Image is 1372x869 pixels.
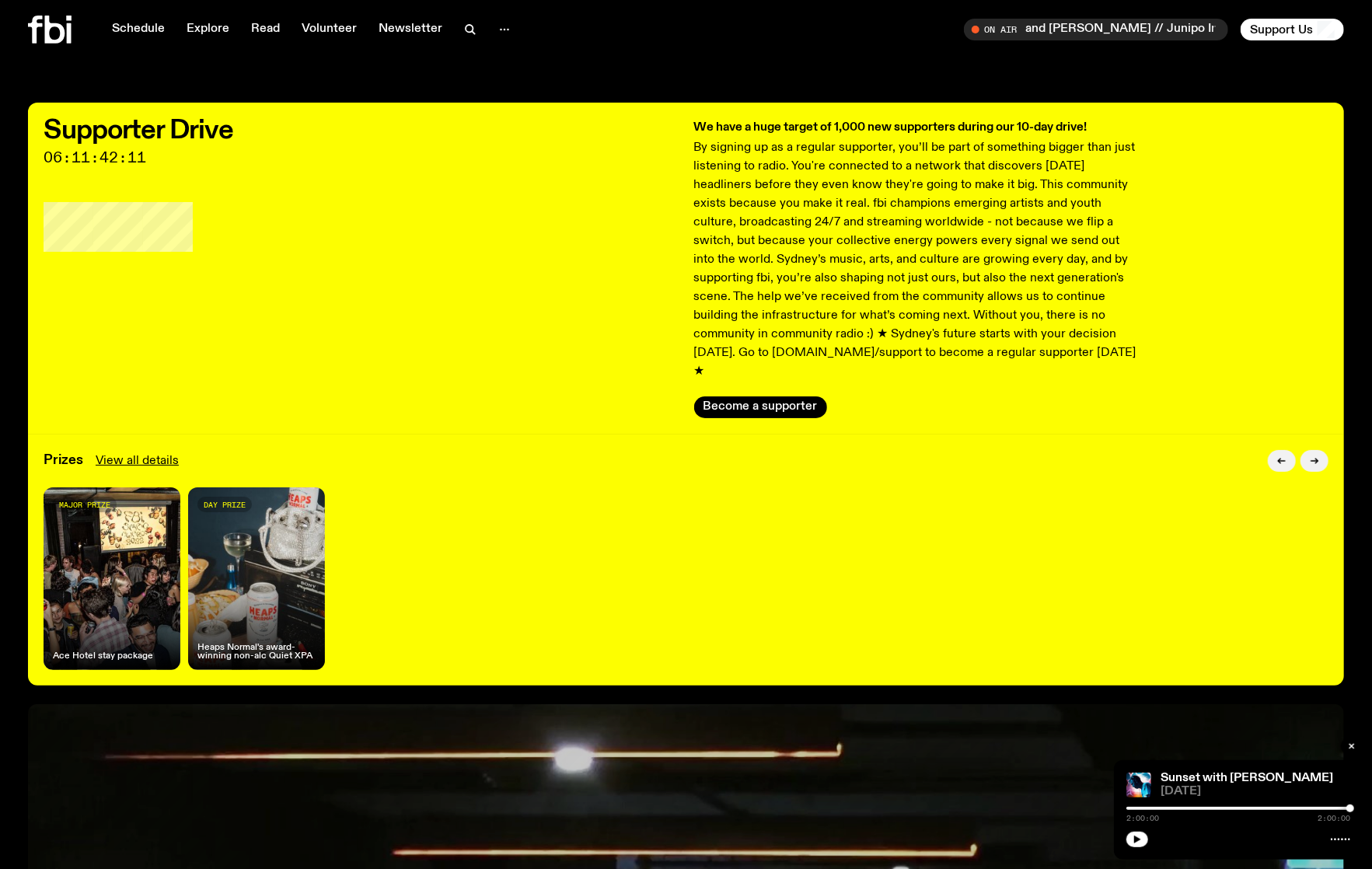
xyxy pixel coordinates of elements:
span: 06:11:42:11 [44,151,679,165]
a: Volunteer [292,19,366,40]
h4: Ace Hotel stay package [53,652,153,661]
span: day prize [204,501,246,509]
h2: Supporter Drive [44,118,679,143]
a: Read [242,19,289,40]
a: Explore [177,19,239,40]
h3: Prizes [44,454,83,467]
span: Support Us [1250,23,1313,37]
span: [DATE] [1161,786,1350,797]
button: Support Us [1241,19,1344,40]
button: Become a supporter [694,396,827,418]
p: By signing up as a regular supporter, you’ll be part of something bigger than just listening to r... [694,138,1142,381]
span: 2:00:00 [1318,815,1350,822]
button: On Air[DATE] Lunch with [PERSON_NAME] and [PERSON_NAME] // Junipo Interview [964,19,1228,40]
a: Newsletter [369,19,452,40]
a: Schedule [103,19,174,40]
img: Simon Caldwell stands side on, looking downwards. He has headphones on. Behind him is a brightly ... [1126,773,1151,797]
span: 2:00:00 [1126,815,1159,822]
a: View all details [96,452,179,470]
h4: Heaps Normal's award-winning non-alc Quiet XPA [197,644,316,661]
span: major prize [59,501,110,509]
h3: We have a huge target of 1,000 new supporters during our 10-day drive! [694,118,1142,137]
a: Sunset with [PERSON_NAME] [1161,772,1333,784]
